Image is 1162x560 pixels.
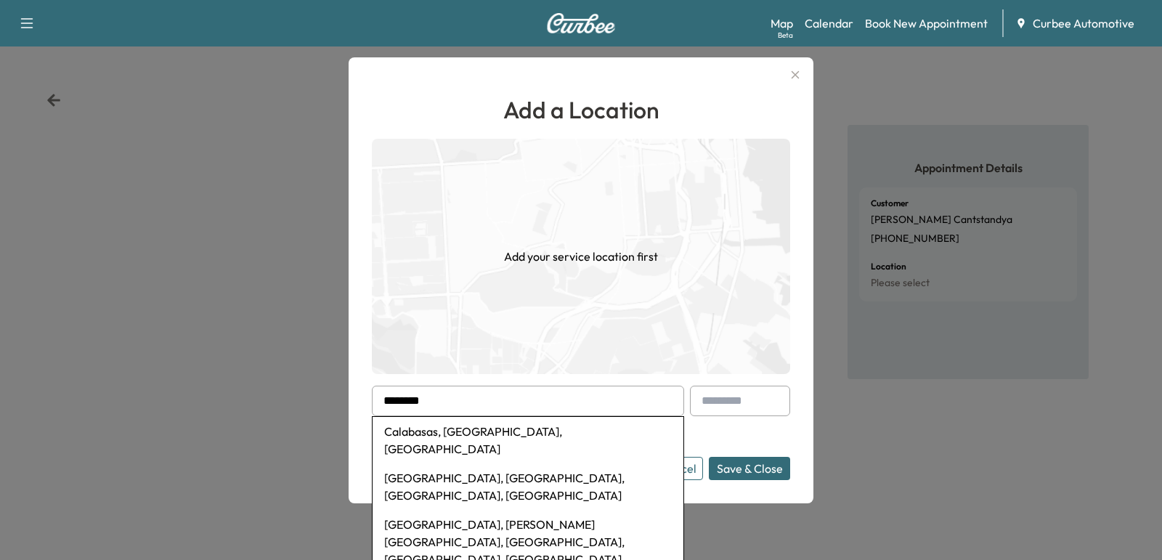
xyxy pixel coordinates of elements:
button: Save & Close [709,457,790,480]
span: Curbee Automotive [1033,15,1134,32]
a: Calendar [805,15,853,32]
h1: Add a Location [372,92,790,127]
li: Calabasas, [GEOGRAPHIC_DATA], [GEOGRAPHIC_DATA] [373,417,683,463]
div: Beta [778,30,793,41]
li: [GEOGRAPHIC_DATA], [GEOGRAPHIC_DATA], [GEOGRAPHIC_DATA], [GEOGRAPHIC_DATA] [373,463,683,510]
a: Book New Appointment [865,15,988,32]
img: empty-map-CL6vilOE.png [372,139,790,374]
a: MapBeta [771,15,793,32]
img: Curbee Logo [546,13,616,33]
h1: Add your service location first [504,248,658,265]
